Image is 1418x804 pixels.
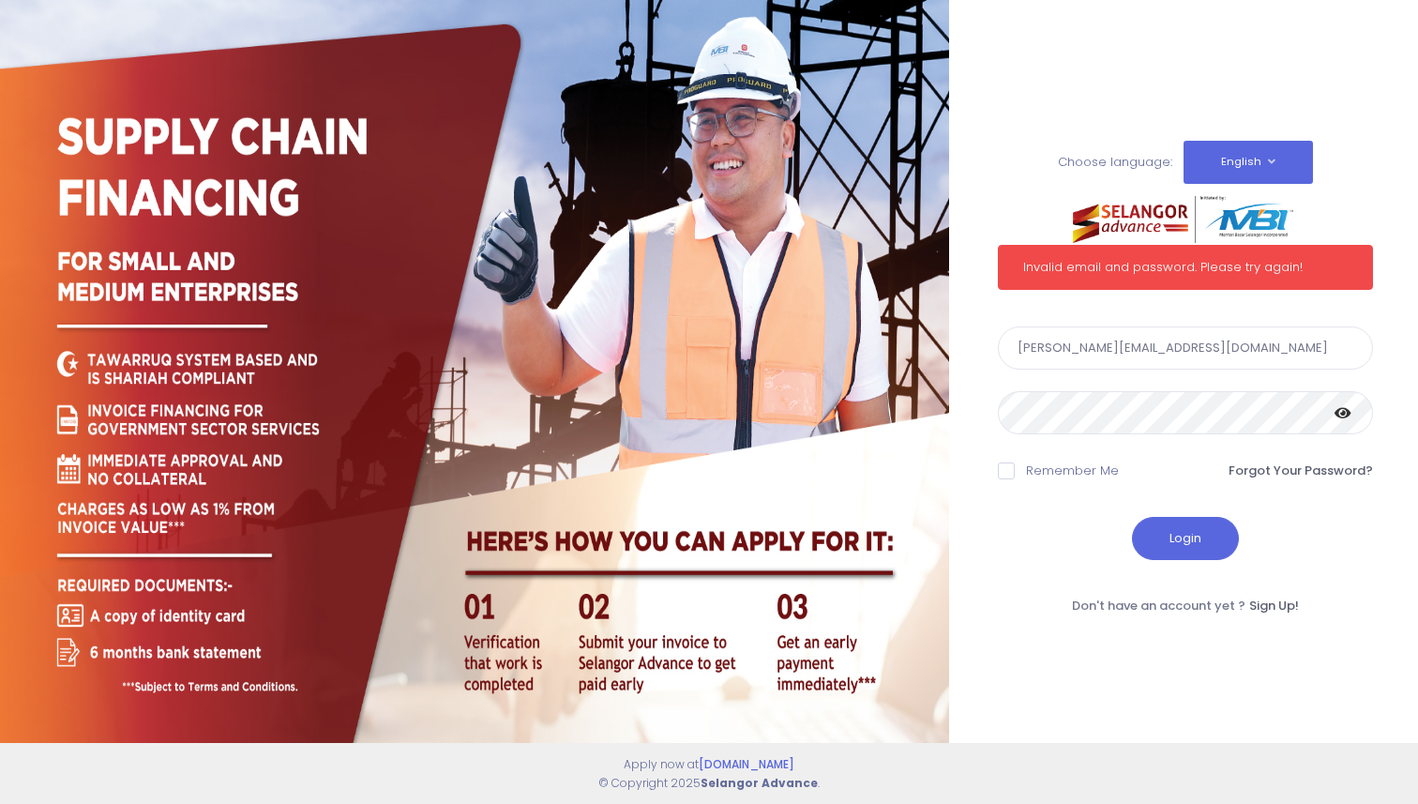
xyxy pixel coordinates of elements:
a: Sign Up! [1249,597,1299,614]
button: English [1184,141,1313,184]
input: E-Mail Address [998,326,1373,370]
span: Apply now at © Copyright 2025 . [598,756,820,791]
button: Login [1132,517,1239,560]
div: Invalid email and password. Please try again! [1023,258,1348,277]
a: Forgot Your Password? [1229,462,1373,480]
strong: Selangor Advance [701,775,818,791]
a: [DOMAIN_NAME] [699,756,794,772]
label: Remember Me [1026,462,1119,480]
span: Don't have an account yet ? [1072,597,1245,614]
span: Choose language: [1058,153,1172,171]
img: selangor-advance.png [1073,196,1298,243]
